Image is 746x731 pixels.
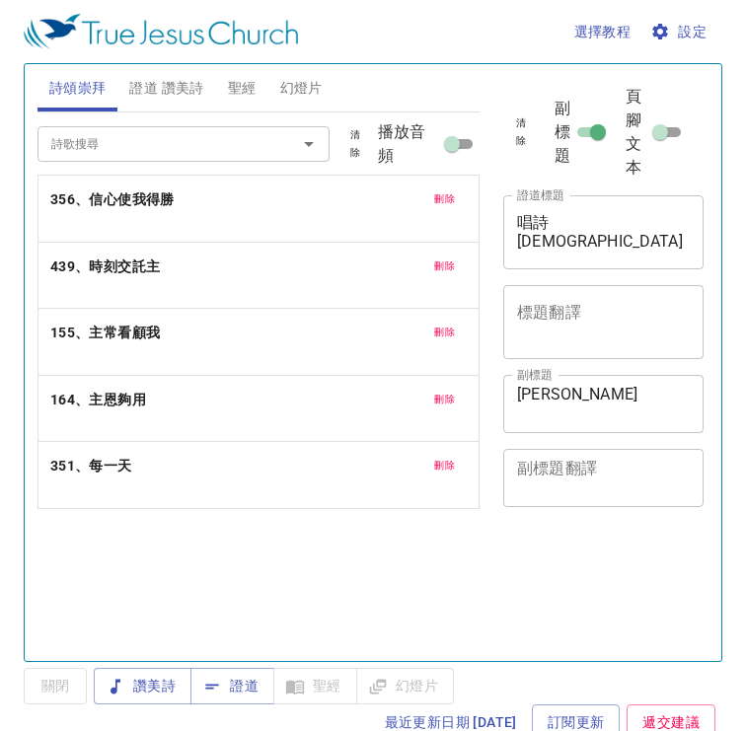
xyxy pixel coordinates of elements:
button: 讚美詩 [94,668,191,704]
b: 356、信心使我得勝 [50,187,175,212]
span: 刪除 [434,190,455,208]
span: 詩頌崇拜 [49,76,107,101]
span: 刪除 [434,457,455,475]
span: 證道 [206,674,259,698]
span: 清除 [345,126,365,162]
button: 356、信心使我得勝 [50,187,178,212]
span: 清除 [515,114,527,150]
span: 讚美詩 [110,674,176,698]
img: True Jesus Church [24,14,298,49]
span: 刪除 [434,324,455,341]
button: 刪除 [422,255,467,278]
b: 439、時刻交託主 [50,255,161,279]
span: 證道 讚美詩 [129,76,203,101]
span: 設定 [654,20,707,44]
button: 439、時刻交託主 [50,255,164,279]
b: 164、主恩夠用 [50,388,146,412]
span: 播放音頻 [378,120,440,168]
b: 351、每一天 [50,454,132,478]
button: 清除 [334,123,377,165]
b: 155、主常看顧我 [50,321,161,345]
span: 聖經 [228,76,257,101]
button: 刪除 [422,187,467,211]
textarea: [PERSON_NAME] [517,385,690,422]
button: 設定 [646,14,714,50]
button: 刪除 [422,454,467,477]
button: 清除 [503,111,539,153]
span: 選擇教程 [574,20,632,44]
span: 刪除 [434,391,455,408]
button: 證道 [190,668,274,704]
textarea: 唱詩[DEMOGRAPHIC_DATA] [517,213,690,251]
button: 刪除 [422,388,467,411]
button: 選擇教程 [566,14,639,50]
span: 副標題 [555,97,570,168]
button: Open [295,130,323,158]
span: 刪除 [434,257,455,275]
span: 頁腳文本 [626,85,648,180]
button: 刪除 [422,321,467,344]
button: 351、每一天 [50,454,135,478]
button: 155、主常看顧我 [50,321,164,345]
button: 164、主恩夠用 [50,388,150,412]
span: 幻燈片 [280,76,323,101]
